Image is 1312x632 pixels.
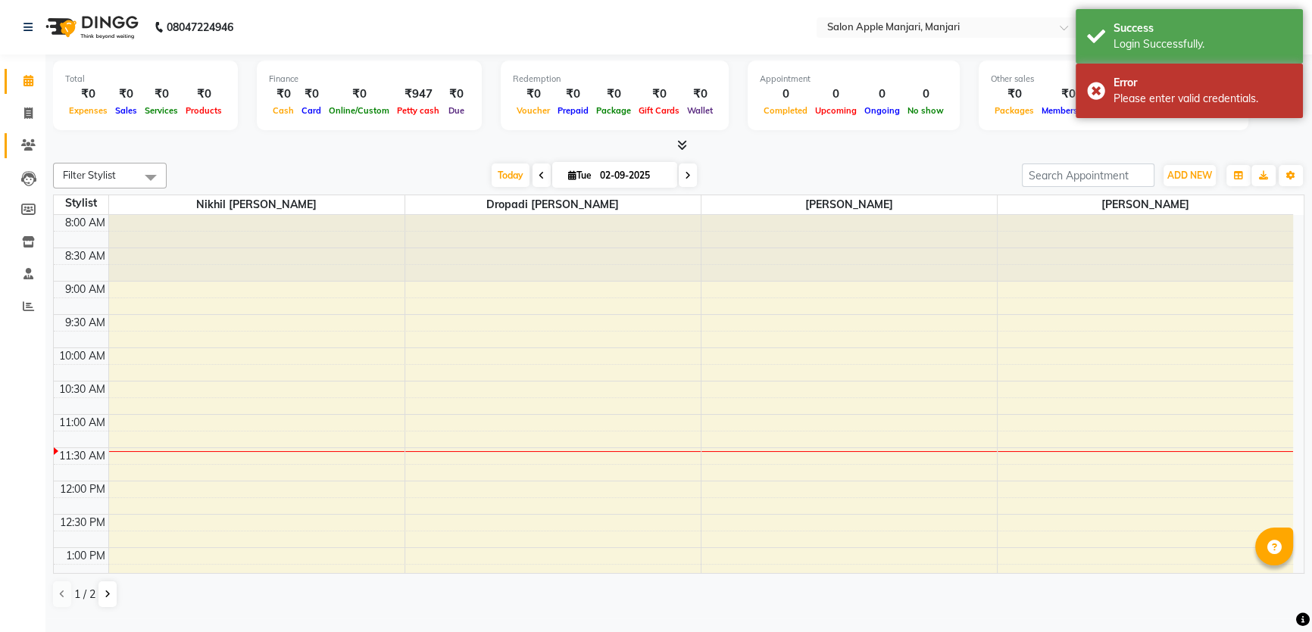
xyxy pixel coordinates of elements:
[592,105,635,116] span: Package
[760,105,811,116] span: Completed
[109,195,405,214] span: Nikhil [PERSON_NAME]
[592,86,635,103] div: ₹0
[1022,163,1154,187] input: Search Appointment
[62,248,108,264] div: 8:30 AM
[595,164,671,187] input: 2025-09-02
[492,163,529,187] span: Today
[861,86,904,103] div: 0
[1164,165,1216,186] button: ADD NEW
[39,6,142,48] img: logo
[65,105,111,116] span: Expenses
[56,448,108,464] div: 11:30 AM
[554,86,592,103] div: ₹0
[861,105,904,116] span: Ongoing
[513,86,554,103] div: ₹0
[65,73,226,86] div: Total
[991,73,1236,86] div: Other sales
[74,587,95,602] span: 1 / 2
[111,105,141,116] span: Sales
[62,215,108,231] div: 8:00 AM
[443,86,470,103] div: ₹0
[1167,170,1212,181] span: ADD NEW
[298,105,325,116] span: Card
[760,86,811,103] div: 0
[683,105,717,116] span: Wallet
[564,170,595,181] span: Tue
[1038,86,1099,103] div: ₹0
[554,105,592,116] span: Prepaid
[57,481,108,497] div: 12:00 PM
[1038,105,1099,116] span: Memberships
[65,86,111,103] div: ₹0
[141,86,182,103] div: ₹0
[56,381,108,397] div: 10:30 AM
[683,86,717,103] div: ₹0
[1114,20,1292,36] div: Success
[56,415,108,431] div: 11:00 AM
[998,195,1294,214] span: [PERSON_NAME]
[635,86,683,103] div: ₹0
[325,86,393,103] div: ₹0
[393,105,443,116] span: Petty cash
[62,282,108,297] div: 9:00 AM
[904,105,948,116] span: No show
[269,105,298,116] span: Cash
[56,348,108,364] div: 10:00 AM
[405,195,701,214] span: Dropadi [PERSON_NAME]
[141,105,182,116] span: Services
[635,105,683,116] span: Gift Cards
[63,548,108,564] div: 1:00 PM
[991,86,1038,103] div: ₹0
[63,169,116,181] span: Filter Stylist
[811,105,861,116] span: Upcoming
[325,105,393,116] span: Online/Custom
[701,195,997,214] span: [PERSON_NAME]
[54,195,108,211] div: Stylist
[513,105,554,116] span: Voucher
[111,86,141,103] div: ₹0
[298,86,325,103] div: ₹0
[811,86,861,103] div: 0
[1114,91,1292,107] div: Please enter valid credentials.
[393,86,443,103] div: ₹947
[57,515,108,531] div: 12:30 PM
[269,86,298,103] div: ₹0
[269,73,470,86] div: Finance
[62,315,108,331] div: 9:30 AM
[760,73,948,86] div: Appointment
[513,73,717,86] div: Redemption
[167,6,233,48] b: 08047224946
[991,105,1038,116] span: Packages
[445,105,468,116] span: Due
[182,86,226,103] div: ₹0
[1114,75,1292,91] div: Error
[182,105,226,116] span: Products
[1114,36,1292,52] div: Login Successfully.
[904,86,948,103] div: 0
